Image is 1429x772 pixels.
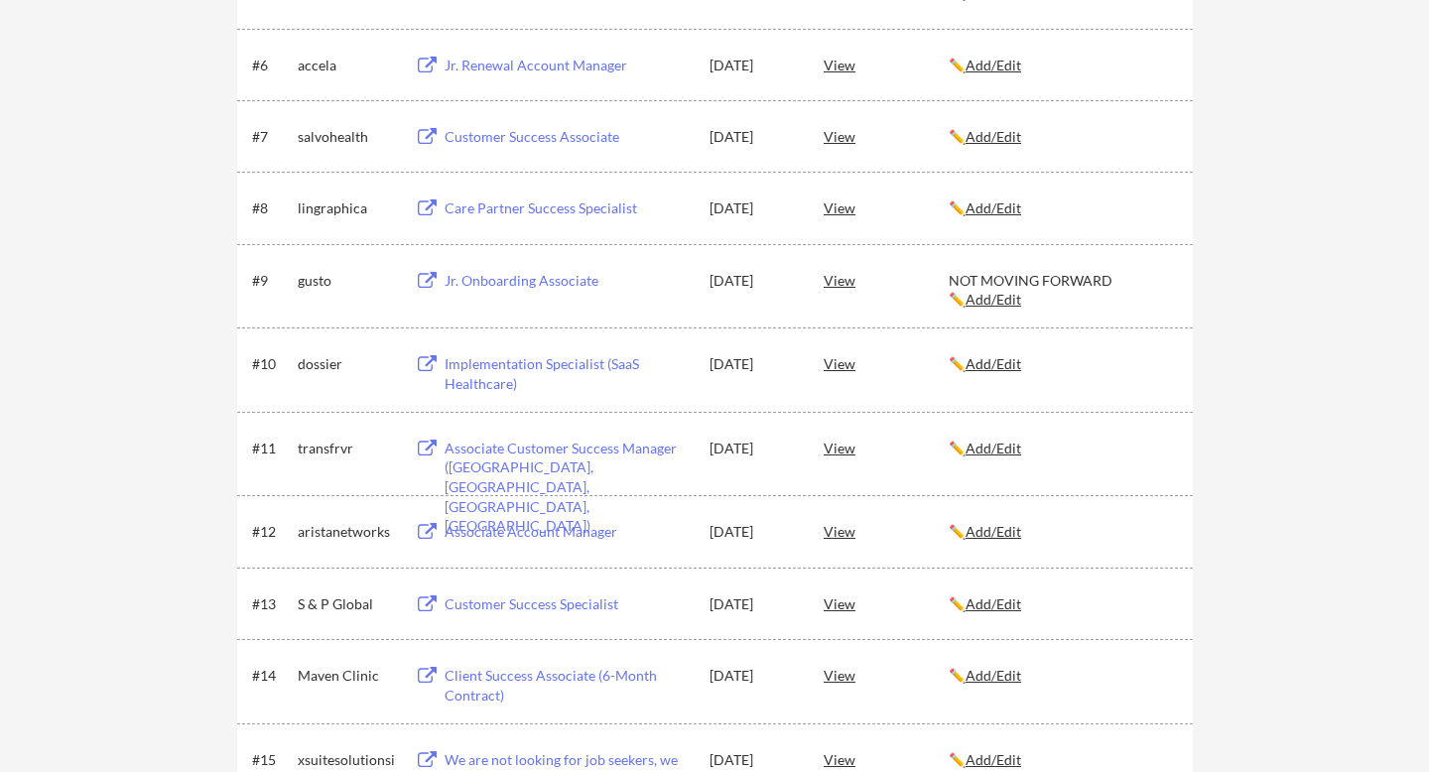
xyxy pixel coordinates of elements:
div: Implementation Specialist (SaaS Healthcare) [445,354,691,393]
div: Customer Success Associate [445,127,691,147]
div: View [824,430,949,465]
div: NOT MOVING FORWARD ✏️ [949,271,1175,310]
div: aristanetworks [298,522,397,542]
div: ✏️ [949,198,1175,218]
div: View [824,47,949,82]
div: [DATE] [710,439,797,458]
div: View [824,585,949,621]
div: Customer Success Specialist [445,594,691,614]
div: [DATE] [710,198,797,218]
div: Client Success Associate (6-Month Contract) [445,666,691,705]
u: Add/Edit [966,57,1021,73]
u: Add/Edit [966,667,1021,684]
div: transfrvr [298,439,397,458]
div: ✏️ [949,127,1175,147]
div: #9 [252,271,291,291]
div: #7 [252,127,291,147]
div: View [824,190,949,225]
u: Add/Edit [966,355,1021,372]
div: [DATE] [710,522,797,542]
div: Maven Clinic [298,666,397,686]
div: salvohealth [298,127,397,147]
u: Add/Edit [966,291,1021,308]
div: ✏️ [949,594,1175,614]
div: accela [298,56,397,75]
div: #12 [252,522,291,542]
div: View [824,262,949,298]
div: ✏️ [949,56,1175,75]
div: View [824,118,949,154]
div: S & P Global [298,594,397,614]
div: Jr. Onboarding Associate [445,271,691,291]
div: #6 [252,56,291,75]
div: View [824,345,949,381]
div: #10 [252,354,291,374]
u: Add/Edit [966,440,1021,456]
div: ✏️ [949,750,1175,770]
div: [DATE] [710,750,797,770]
div: #13 [252,594,291,614]
div: Associate Customer Success Manager ([GEOGRAPHIC_DATA], [GEOGRAPHIC_DATA], [GEOGRAPHIC_DATA], [GEO... [445,439,691,536]
u: Add/Edit [966,523,1021,540]
div: ✏️ [949,522,1175,542]
div: [DATE] [710,127,797,147]
u: Add/Edit [966,595,1021,612]
div: View [824,657,949,693]
div: #8 [252,198,291,218]
div: View [824,513,949,549]
div: #15 [252,750,291,770]
div: ✏️ [949,666,1175,686]
div: #14 [252,666,291,686]
div: [DATE] [710,271,797,291]
div: [DATE] [710,594,797,614]
div: Care Partner Success Specialist [445,198,691,218]
div: #11 [252,439,291,458]
div: dossier [298,354,397,374]
div: ✏️ [949,439,1175,458]
div: gusto [298,271,397,291]
div: ✏️ [949,354,1175,374]
div: lingraphica [298,198,397,218]
u: Add/Edit [966,128,1021,145]
div: Jr. Renewal Account Manager [445,56,691,75]
u: Add/Edit [966,751,1021,768]
div: Associate Account Manager [445,522,691,542]
u: Add/Edit [966,199,1021,216]
div: [DATE] [710,666,797,686]
div: [DATE] [710,354,797,374]
div: [DATE] [710,56,797,75]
